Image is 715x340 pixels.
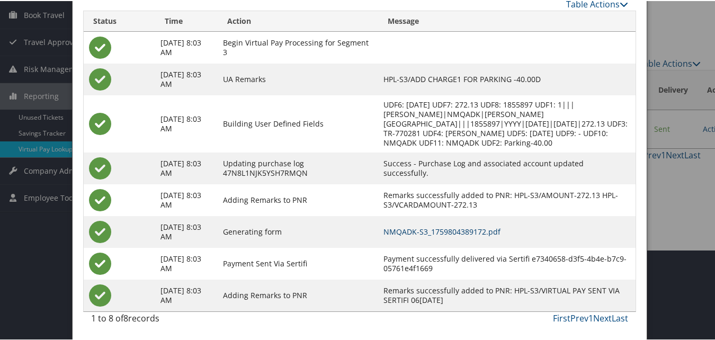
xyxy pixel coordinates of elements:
td: Remarks successfully added to PNR: HPL-S3/AMOUNT-272.13 HPL-S3/VCARDAMOUNT-272.13 [378,183,636,215]
a: 1 [588,311,593,323]
div: 1 to 8 of records [91,311,213,329]
td: [DATE] 8:03 AM [155,94,218,151]
a: Last [612,311,628,323]
th: Action: activate to sort column ascending [218,10,379,31]
td: [DATE] 8:03 AM [155,183,218,215]
td: Success - Purchase Log and associated account updated successfully. [378,151,636,183]
td: [DATE] 8:03 AM [155,279,218,310]
a: Prev [570,311,588,323]
td: Adding Remarks to PNR [218,183,379,215]
td: [DATE] 8:03 AM [155,215,218,247]
td: Adding Remarks to PNR [218,279,379,310]
a: NMQADK-S3_1759804389172.pdf [383,226,501,236]
td: Payment successfully delivered via Sertifi e7340658-d3f5-4b4e-b7c9-05761e4f1669 [378,247,636,279]
td: Generating form [218,215,379,247]
td: [DATE] 8:03 AM [155,62,218,94]
td: Begin Virtual Pay Processing for Segment 3 [218,31,379,62]
td: [DATE] 8:03 AM [155,31,218,62]
td: Payment Sent Via Sertifi [218,247,379,279]
td: [DATE] 8:03 AM [155,247,218,279]
a: Next [593,311,612,323]
td: UA Remarks [218,62,379,94]
th: Time: activate to sort column ascending [155,10,218,31]
a: First [553,311,570,323]
td: HPL-S3/ADD CHARGE1 FOR PARKING -40.00D [378,62,636,94]
th: Status: activate to sort column ascending [84,10,155,31]
td: Remarks successfully added to PNR: HPL-S3/VIRTUAL PAY SENT VIA SERTIFI 06[DATE] [378,279,636,310]
td: Updating purchase log 47N8L1NJK5YSH7RMQN [218,151,379,183]
th: Message: activate to sort column ascending [378,10,636,31]
td: UDF6: [DATE] UDF7: 272.13 UDF8: 1855897 UDF1: 1|||[PERSON_NAME]|NMQADK|[PERSON_NAME][GEOGRAPHIC_D... [378,94,636,151]
td: Building User Defined Fields [218,94,379,151]
td: [DATE] 8:03 AM [155,151,218,183]
span: 8 [123,311,128,323]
